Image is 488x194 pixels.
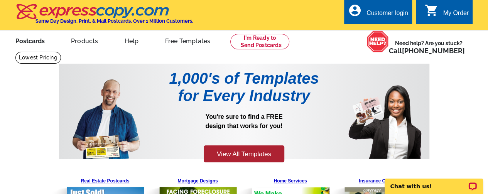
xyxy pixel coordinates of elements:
i: account_circle [348,3,362,17]
img: Pre-Template-Landing%20Page_v1_Woman.png [348,70,421,159]
i: shopping_cart [424,3,438,17]
a: [PHONE_NUMBER] [402,47,465,55]
span: Need help? Are you stuck? [389,39,469,55]
a: Products [59,31,111,49]
img: Pre-Template-Landing%20Page_v1_Man.png [72,70,140,159]
p: You're sure to find a FREE design that works for you! [152,112,337,144]
h4: Same Day Design, Print, & Mail Postcards. Over 1 Million Customers. [35,18,193,24]
a: Postcards [3,31,57,49]
a: Free Templates [152,31,223,49]
a: Help [112,31,151,49]
div: My Order [443,10,469,20]
a: Same Day Design, Print, & Mail Postcards. Over 1 Million Customers. [15,9,193,24]
img: help [366,30,389,52]
iframe: LiveChat chat widget [380,170,488,194]
a: account_circle Customer login [348,8,408,18]
span: Call [389,47,465,55]
a: shopping_cart My Order [424,8,469,18]
div: Customer login [366,10,408,20]
h1: 1,000's of Templates for Every Industry [152,70,337,105]
a: View All Templates [204,145,284,163]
